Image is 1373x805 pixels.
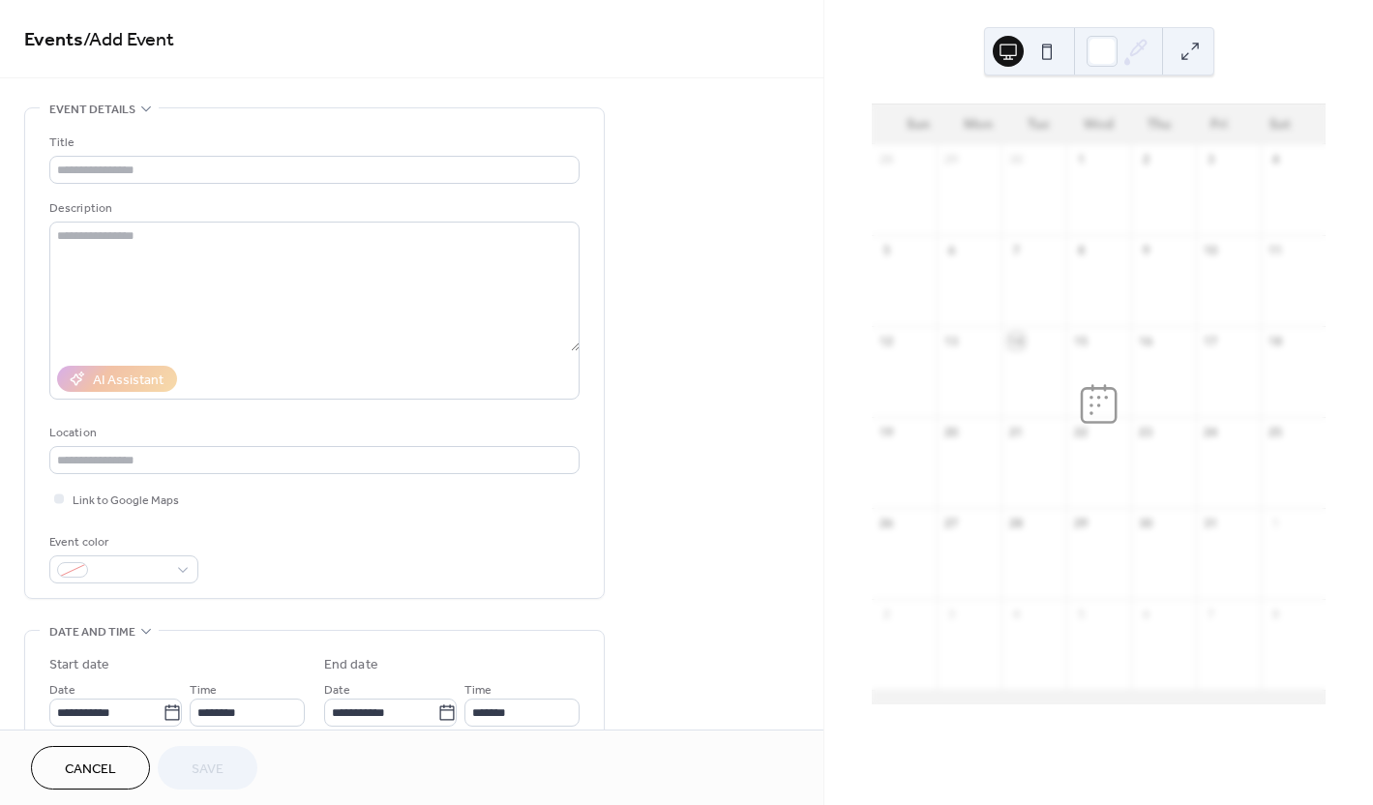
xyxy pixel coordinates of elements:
[49,655,109,675] div: Start date
[49,423,576,443] div: Location
[1008,333,1025,349] div: 14
[879,606,895,622] div: 2
[1189,104,1249,144] div: Fri
[1008,242,1025,258] div: 7
[24,21,83,59] a: Events
[1268,333,1284,349] div: 18
[879,242,895,258] div: 5
[1008,515,1025,531] div: 28
[1138,515,1154,531] div: 30
[1008,151,1025,167] div: 30
[887,104,947,144] div: Sun
[943,242,960,258] div: 6
[49,100,135,120] span: Event details
[1008,104,1068,144] div: Tue
[49,198,576,219] div: Description
[1138,333,1154,349] div: 16
[1138,424,1154,440] div: 23
[1073,515,1089,531] div: 29
[1073,424,1089,440] div: 22
[1073,151,1089,167] div: 1
[943,515,960,531] div: 27
[879,333,895,349] div: 12
[190,680,217,701] span: Time
[1073,242,1089,258] div: 8
[324,655,378,675] div: End date
[1203,333,1219,349] div: 17
[1129,104,1189,144] div: Thu
[31,746,150,790] button: Cancel
[65,760,116,780] span: Cancel
[1203,515,1219,531] div: 31
[1268,606,1284,622] div: 8
[49,622,135,642] span: Date and time
[1138,606,1154,622] div: 6
[49,680,75,701] span: Date
[1250,104,1310,144] div: Sat
[1138,242,1154,258] div: 9
[879,515,895,531] div: 26
[879,151,895,167] div: 28
[943,151,960,167] div: 29
[83,21,174,59] span: / Add Event
[464,680,492,701] span: Time
[1008,606,1025,622] div: 4
[879,424,895,440] div: 19
[1203,424,1219,440] div: 24
[1268,151,1284,167] div: 4
[1268,424,1284,440] div: 25
[943,333,960,349] div: 13
[1073,333,1089,349] div: 15
[1268,242,1284,258] div: 11
[943,606,960,622] div: 3
[1203,151,1219,167] div: 3
[49,532,194,552] div: Event color
[1203,242,1219,258] div: 10
[324,680,350,701] span: Date
[1069,104,1129,144] div: Wed
[943,424,960,440] div: 20
[1138,151,1154,167] div: 2
[1073,606,1089,622] div: 5
[1268,515,1284,531] div: 1
[1203,606,1219,622] div: 7
[1008,424,1025,440] div: 21
[73,491,179,511] span: Link to Google Maps
[49,133,576,153] div: Title
[948,104,1008,144] div: Mon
